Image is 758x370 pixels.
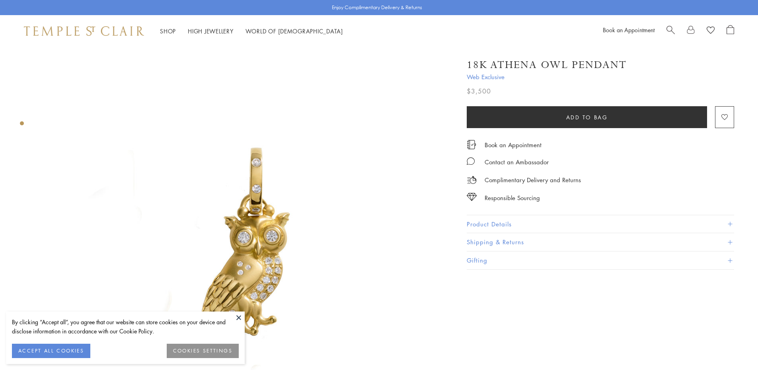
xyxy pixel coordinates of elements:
div: By clicking “Accept all”, you agree that our website can store cookies on your device and disclos... [12,317,239,336]
nav: Main navigation [160,26,343,36]
img: icon_delivery.svg [467,175,477,185]
span: Add to bag [566,113,608,122]
a: Book an Appointment [485,140,542,149]
div: Product gallery navigation [20,119,24,132]
a: World of [DEMOGRAPHIC_DATA]World of [DEMOGRAPHIC_DATA] [246,27,343,35]
a: Search [666,25,675,37]
a: High JewelleryHigh Jewellery [188,27,234,35]
h1: 18K Athena Owl Pendant [467,58,627,72]
div: Contact an Ambassador [485,157,549,167]
p: Complimentary Delivery and Returns [485,175,581,185]
button: Add to bag [467,106,707,128]
p: Enjoy Complimentary Delivery & Returns [332,4,422,12]
a: ShopShop [160,27,176,35]
span: Web Exclusive [467,72,734,82]
img: icon_sourcing.svg [467,193,477,201]
button: Shipping & Returns [467,233,734,251]
button: COOKIES SETTINGS [167,344,239,358]
button: Product Details [467,215,734,233]
img: icon_appointment.svg [467,140,476,149]
a: Book an Appointment [603,26,655,34]
img: MessageIcon-01_2.svg [467,157,475,165]
a: Open Shopping Bag [727,25,734,37]
a: View Wishlist [707,25,715,37]
div: Responsible Sourcing [485,193,540,203]
button: ACCEPT ALL COOKIES [12,344,90,358]
button: Gifting [467,251,734,269]
span: $3,500 [467,86,491,96]
img: Temple St. Clair [24,26,144,36]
